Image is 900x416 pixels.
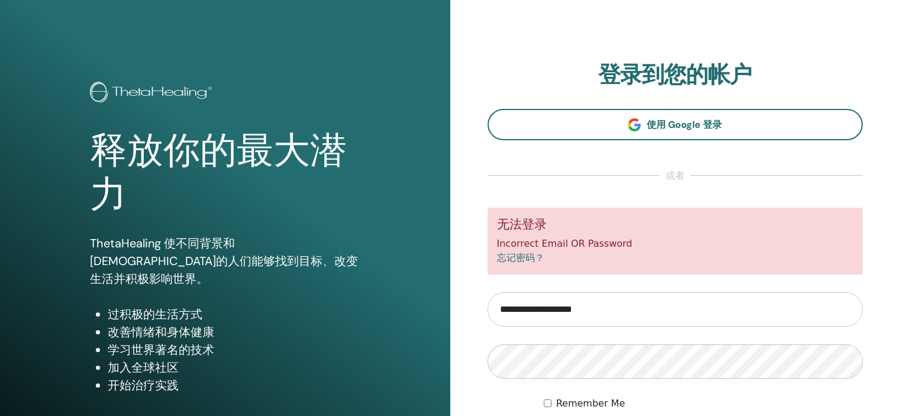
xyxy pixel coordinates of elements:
[660,169,691,183] span: 或者
[488,109,863,140] a: 使用 Google 登录
[108,323,360,341] li: 改善情绪和身体健康
[108,305,360,323] li: 过积极的生活方式
[108,359,360,376] li: 加入全球社区
[556,396,625,411] label: Remember Me
[488,62,863,89] h2: 登录到您的帐户
[90,234,360,288] p: ThetaHealing 使不同背景和[DEMOGRAPHIC_DATA]的人们能够找到目标、改变生活并积极影响世界。
[488,208,863,275] div: Incorrect Email OR Password
[108,376,360,394] li: 开始治疗实践
[497,252,544,263] a: 忘记密码？
[90,129,360,217] h1: 释放你的最大潜力
[647,118,722,131] span: 使用 Google 登录
[544,396,863,411] div: Keep me authenticated indefinitely or until I manually logout
[497,217,854,232] h5: 无法登录
[108,341,360,359] li: 学习世界著名的技术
